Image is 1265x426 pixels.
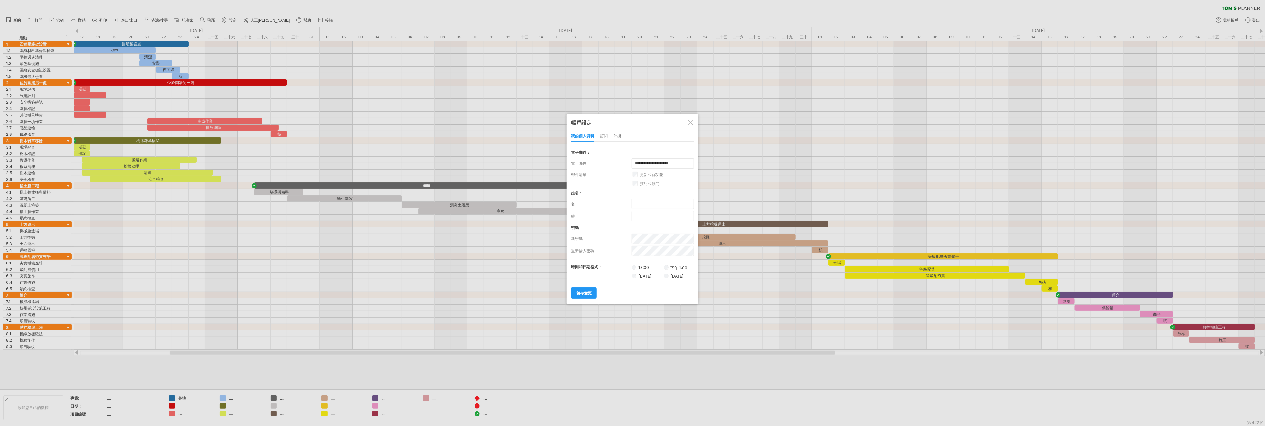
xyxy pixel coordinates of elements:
[638,265,649,270] font: 13:00
[571,225,579,230] font: 密碼
[664,274,669,278] input: [DATE]
[670,265,687,270] font: 下午 1:00
[664,265,669,270] input: 下午 1:00
[638,274,651,279] font: [DATE]
[571,161,586,166] font: 電子郵件
[571,172,586,177] font: 郵件清單
[640,172,663,177] font: 更新和新功能
[571,150,590,155] font: 電子郵件：
[571,287,597,299] a: 儲存變更
[571,248,598,253] font: 重新輸入密碼：
[571,134,594,138] font: 我的個人資料
[571,214,575,218] font: 姓
[640,181,659,186] font: 技巧和竅門
[571,190,583,195] font: 姓名：
[571,119,592,126] font: 帳戶設定
[571,236,583,241] font: 新密碼
[632,265,636,270] input: 13:00
[614,134,621,138] font: 外掛
[600,134,608,138] font: 訂閱
[632,274,636,278] input: [DATE]
[670,274,684,279] font: [DATE]
[571,264,602,269] font: 時間和日期格式：
[576,291,592,295] font: 儲存變更
[571,201,575,206] font: 名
